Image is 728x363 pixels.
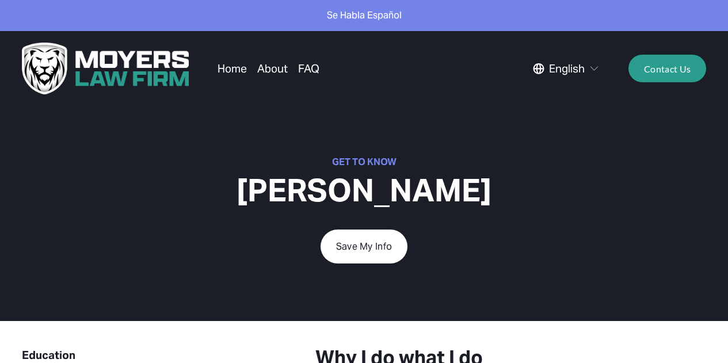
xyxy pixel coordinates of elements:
h1: [PERSON_NAME] [108,171,621,210]
a: Save My Info [321,230,407,263]
a: Home [218,58,247,79]
a: FAQ [298,58,319,79]
img: Moyers Law Firm | Everyone Matters. Everyone Counts. [22,43,189,94]
a: Contact Us [628,55,706,82]
span: English [549,59,585,78]
a: About [257,58,288,79]
strong: GET TO KNOW [332,156,397,168]
strong: Education [22,348,75,362]
p: Se Habla Español [28,7,700,24]
div: language picker [533,58,600,79]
